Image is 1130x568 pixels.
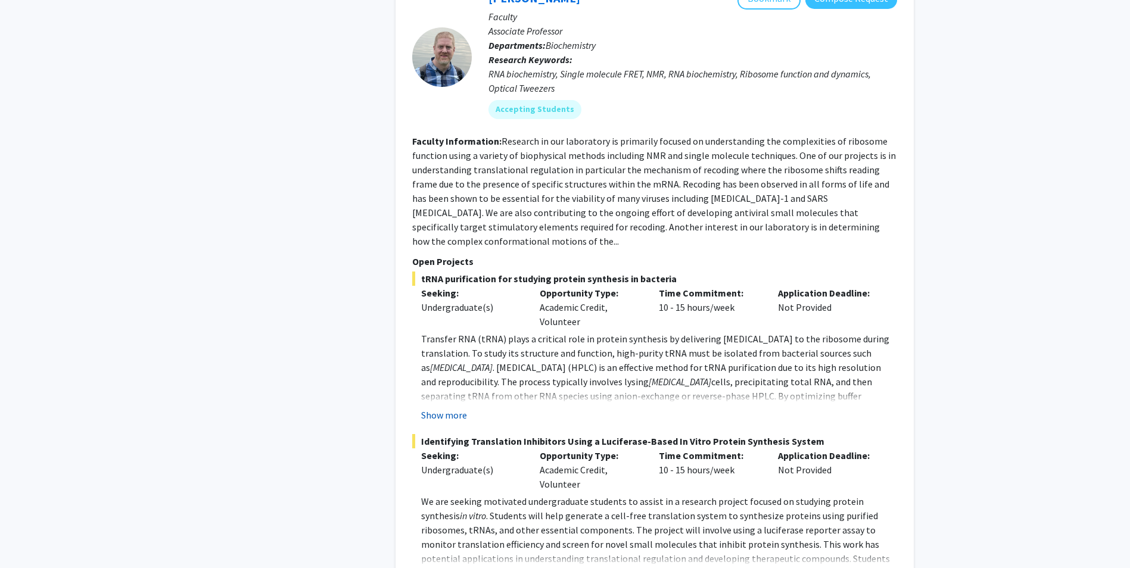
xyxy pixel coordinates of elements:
[412,434,897,448] span: Identifying Translation Inhibitors Using a Luciferase-Based In Vitro Protein Synthesis System
[412,135,502,147] b: Faculty Information:
[488,24,897,38] p: Associate Professor
[778,286,879,300] p: Application Deadline:
[540,448,641,463] p: Opportunity Type:
[412,135,896,247] fg-read-more: Research in our laboratory is primarily focused on understanding the complexities of ribosome fun...
[488,54,572,65] b: Research Keywords:
[421,495,864,522] span: We are seeking motivated undergraduate students to assist in a research project focused on studyi...
[421,300,522,314] div: Undergraduate(s)
[9,514,51,559] iframe: Chat
[488,39,546,51] b: Departments:
[412,271,897,286] span: tRNA purification for studying protein synthesis in bacteria
[460,510,486,522] em: in vitro
[540,286,641,300] p: Opportunity Type:
[421,408,467,422] button: Show more
[650,448,769,491] div: 10 - 15 hours/week
[421,286,522,300] p: Seeking:
[421,463,522,477] div: Undergraduate(s)
[769,448,888,491] div: Not Provided
[531,286,650,329] div: Academic Credit, Volunteer
[488,100,581,119] mat-chip: Accepting Students
[659,286,760,300] p: Time Commitment:
[531,448,650,491] div: Academic Credit, Volunteer
[430,361,493,373] em: [MEDICAL_DATA]
[488,10,897,24] p: Faculty
[649,376,711,388] em: [MEDICAL_DATA]
[778,448,879,463] p: Application Deadline:
[412,254,897,269] p: Open Projects
[421,361,881,388] span: . [MEDICAL_DATA] (HPLC) is an effective method for tRNA purification due to its high resolution a...
[650,286,769,329] div: 10 - 15 hours/week
[421,448,522,463] p: Seeking:
[546,39,596,51] span: Biochemistry
[659,448,760,463] p: Time Commitment:
[769,286,888,329] div: Not Provided
[421,333,889,373] span: Transfer RNA (tRNA) plays a critical role in protein synthesis by delivering [MEDICAL_DATA] to th...
[488,67,897,95] div: RNA biochemistry, Single molecule FRET, NMR, RNA biochemistry, Ribosome function and dynamics, Op...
